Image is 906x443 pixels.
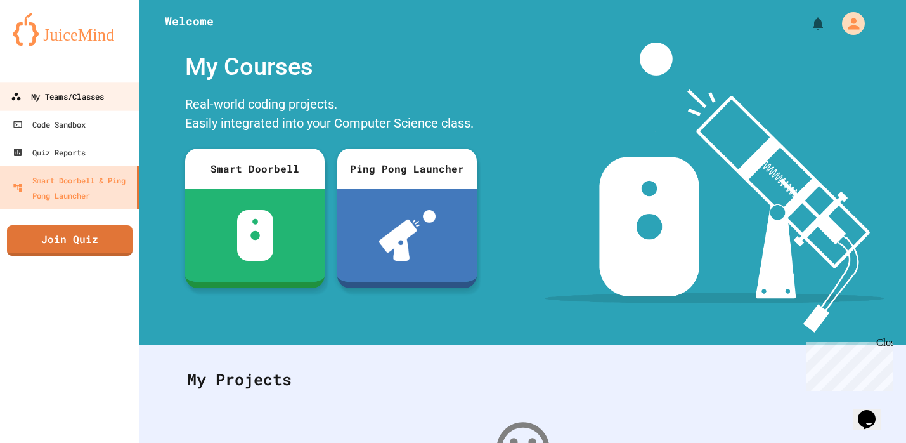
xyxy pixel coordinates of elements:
img: logo-orange.svg [13,13,127,46]
div: Real-world coding projects. Easily integrated into your Computer Science class. [179,91,483,139]
div: Chat with us now!Close [5,5,87,81]
div: Ping Pong Launcher [337,149,477,189]
div: My Teams/Classes [11,89,104,105]
a: Join Quiz [7,225,133,256]
div: Smart Doorbell & Ping Pong Launcher [13,173,132,203]
div: Smart Doorbell [185,149,325,189]
img: ppl-with-ball.png [379,210,436,261]
div: My Account [829,9,868,38]
div: My Notifications [787,13,829,34]
div: Code Sandbox [13,117,86,132]
img: sdb-white.svg [237,210,273,261]
div: My Courses [179,43,483,91]
img: banner-image-my-projects.png [545,43,884,333]
div: My Projects [174,355,871,404]
iframe: chat widget [801,337,893,391]
iframe: chat widget [853,392,893,430]
div: Quiz Reports [13,145,86,160]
